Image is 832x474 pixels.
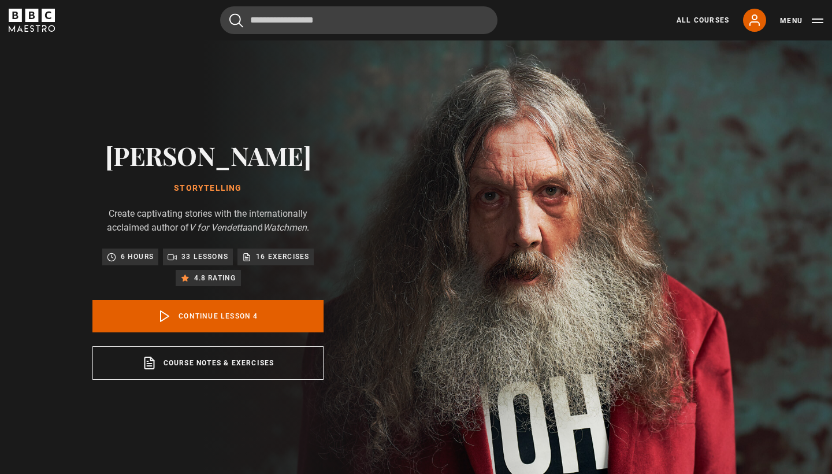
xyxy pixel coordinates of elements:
i: V for Vendetta [189,222,247,233]
a: Continue lesson 4 [92,300,324,332]
a: Course notes & exercises [92,346,324,380]
svg: BBC Maestro [9,9,55,32]
p: Create captivating stories with the internationally acclaimed author of and . [92,207,324,235]
p: 16 exercises [256,251,309,262]
button: Toggle navigation [780,15,823,27]
p: 4.8 rating [194,272,236,284]
p: 6 hours [121,251,154,262]
h1: Storytelling [92,184,324,193]
a: All Courses [677,15,729,25]
button: Submit the search query [229,13,243,28]
i: Watchmen [263,222,307,233]
p: 33 lessons [181,251,228,262]
input: Search [220,6,497,34]
h2: [PERSON_NAME] [92,140,324,170]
